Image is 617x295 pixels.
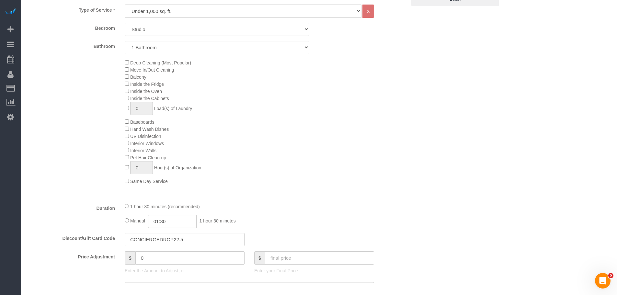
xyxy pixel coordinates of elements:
[23,233,120,242] label: Discount/Gift Card Code
[254,251,265,265] span: $
[130,179,168,184] span: Same Day Service
[130,74,146,80] span: Balcony
[130,127,169,132] span: Hand Wash Dishes
[130,67,174,73] span: Move In/Out Cleaning
[130,218,145,223] span: Manual
[125,267,245,274] p: Enter the Amount to Adjust, or
[265,251,374,265] input: final price
[595,273,611,289] iframe: Intercom live chat
[200,218,236,223] span: 1 hour 30 minutes
[130,204,200,209] span: 1 hour 30 minutes (recommended)
[23,5,120,13] label: Type of Service *
[130,148,156,153] span: Interior Walls
[154,106,192,111] span: Load(s) of Laundry
[130,134,161,139] span: UV Disinfection
[130,82,164,87] span: Inside the Fridge
[130,60,191,65] span: Deep Cleaning (Most Popular)
[254,267,374,274] p: Enter your Final Price
[23,41,120,50] label: Bathroom
[23,251,120,260] label: Price Adjustment
[125,251,135,265] span: $
[130,141,164,146] span: Interior Windows
[23,23,120,31] label: Bedroom
[130,89,162,94] span: Inside the Oven
[130,155,166,160] span: Pet Hair Clean-up
[23,203,120,211] label: Duration
[130,96,169,101] span: Inside the Cabinets
[608,273,613,278] span: 5
[154,165,201,170] span: Hour(s) of Organization
[130,119,154,125] span: Baseboards
[4,6,17,16] img: Automaid Logo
